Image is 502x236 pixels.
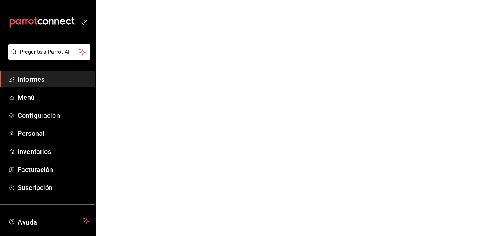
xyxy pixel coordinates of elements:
[18,75,44,83] font: Informes
[8,44,90,60] button: Pregunta a Parrot AI
[18,94,35,101] font: Menú
[18,184,53,191] font: Suscripción
[18,112,60,119] font: Configuración
[5,53,90,61] a: Pregunta a Parrot AI
[81,19,87,25] button: abrir_cajón_menú
[18,166,53,173] font: Facturación
[18,130,44,137] font: Personal
[18,148,51,155] font: Inventarios
[18,218,37,226] font: Ayuda
[20,49,70,55] font: Pregunta a Parrot AI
